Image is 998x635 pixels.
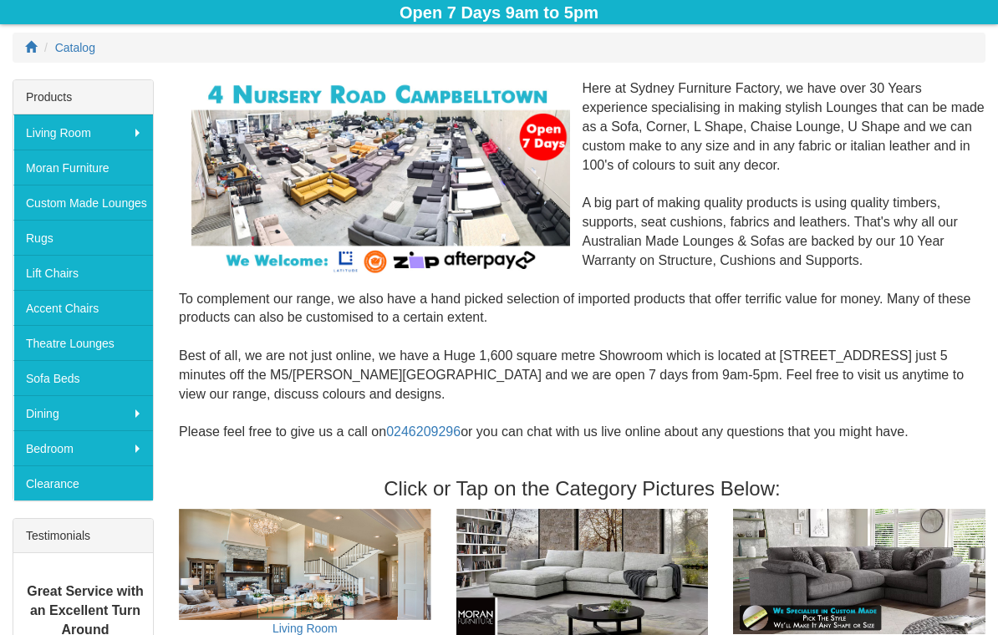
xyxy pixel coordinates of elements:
[13,325,153,360] a: Theatre Lounges
[13,430,153,465] a: Bedroom
[13,220,153,255] a: Rugs
[191,79,570,276] img: Corner Modular Lounges
[13,519,153,553] div: Testimonials
[13,185,153,220] a: Custom Made Lounges
[179,509,431,620] img: Living Room
[55,41,95,54] a: Catalog
[13,150,153,185] a: Moran Furniture
[13,360,153,395] a: Sofa Beds
[733,509,985,635] img: Custom Made Lounges
[179,478,985,500] h3: Click or Tap on the Category Pictures Below:
[179,79,985,461] div: Here at Sydney Furniture Factory, we have over 30 Years experience specialising in making stylish...
[13,80,153,114] div: Products
[386,424,461,439] a: 0246209296
[13,465,153,500] a: Clearance
[13,290,153,325] a: Accent Chairs
[272,622,338,635] a: Living Room
[13,114,153,150] a: Living Room
[13,395,153,430] a: Dining
[13,255,153,290] a: Lift Chairs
